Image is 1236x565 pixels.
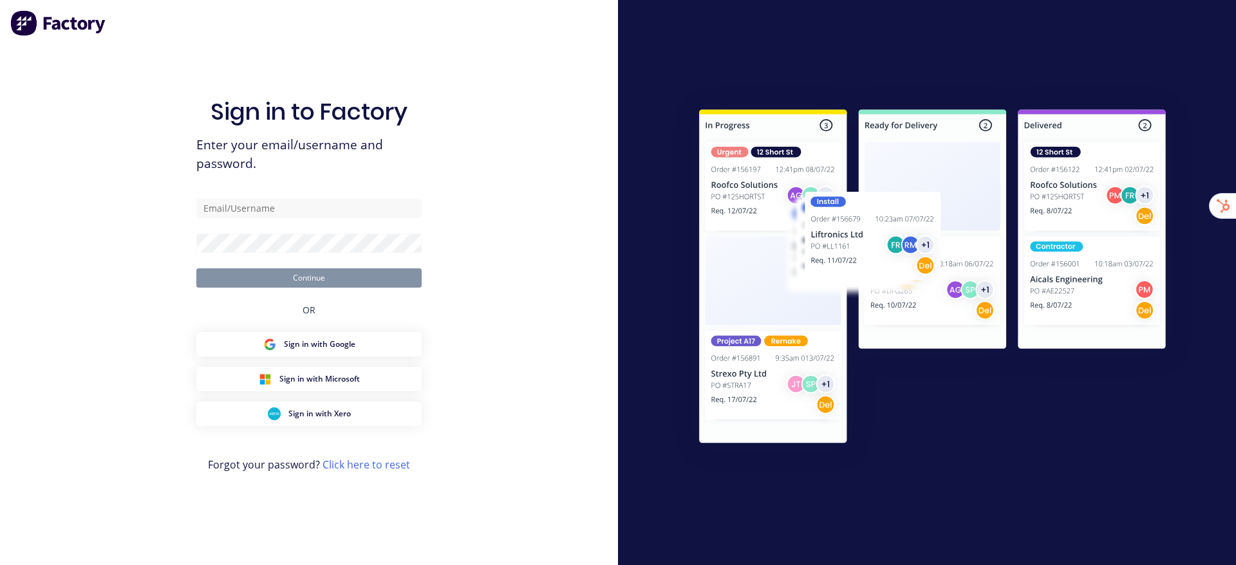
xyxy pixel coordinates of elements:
[10,10,107,36] img: Factory
[196,136,422,173] span: Enter your email/username and password.
[196,402,422,426] button: Xero Sign inSign in with Xero
[196,367,422,391] button: Microsoft Sign inSign in with Microsoft
[671,84,1194,474] img: Sign in
[288,408,351,420] span: Sign in with Xero
[259,373,272,385] img: Microsoft Sign in
[196,268,422,288] button: Continue
[263,338,276,351] img: Google Sign in
[303,288,315,332] div: OR
[323,458,410,472] a: Click here to reset
[268,407,281,420] img: Xero Sign in
[211,98,407,125] h1: Sign in to Factory
[279,373,360,385] span: Sign in with Microsoft
[196,199,422,218] input: Email/Username
[208,457,410,472] span: Forgot your password?
[196,332,422,357] button: Google Sign inSign in with Google
[284,338,355,350] span: Sign in with Google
